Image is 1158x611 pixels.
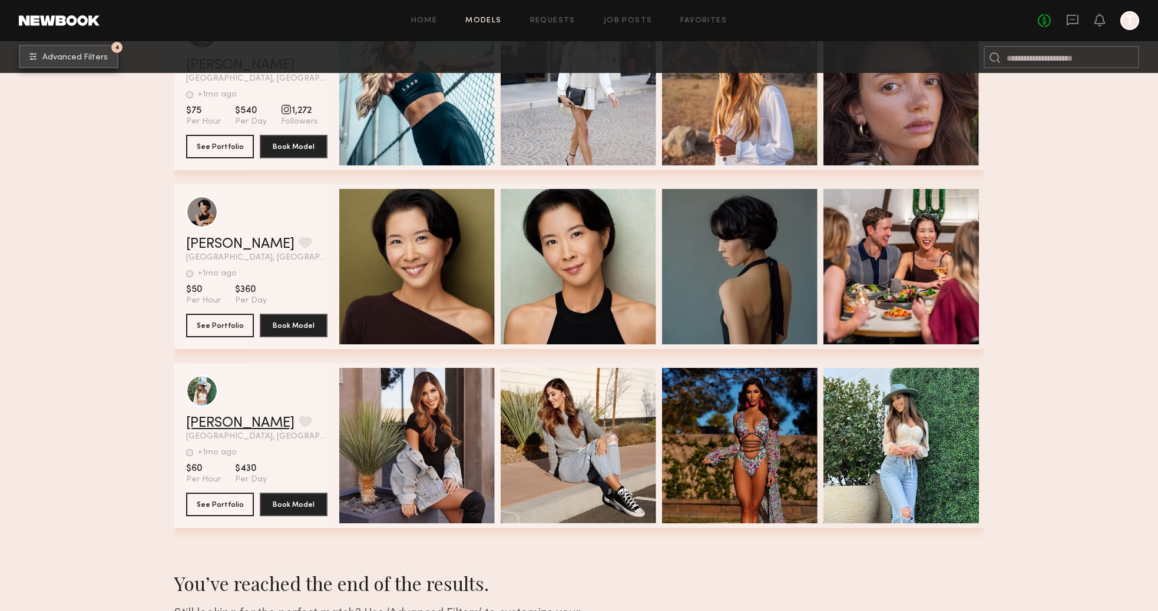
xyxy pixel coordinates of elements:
button: See Portfolio [186,135,254,158]
span: $360 [235,284,267,295]
span: $430 [235,463,267,474]
span: $75 [186,105,221,117]
button: 4Advanced Filters [19,45,118,68]
div: You’ve reached the end of the results. [174,570,618,596]
a: [PERSON_NAME] [186,416,295,430]
div: grid [174,5,984,542]
span: Advanced Filters [42,54,108,62]
span: Per Hour [186,117,221,127]
span: 4 [115,45,120,50]
a: Favorites [680,17,727,25]
a: Job Posts [604,17,653,25]
div: +1mo ago [198,449,237,457]
span: 1,272 [281,105,318,117]
span: [GEOGRAPHIC_DATA], [GEOGRAPHIC_DATA] [186,433,327,441]
span: Per Hour [186,295,221,306]
button: Book Model [260,493,327,516]
a: Home [411,17,438,25]
div: +1mo ago [198,91,237,99]
span: Per Day [235,295,267,306]
span: [GEOGRAPHIC_DATA], [GEOGRAPHIC_DATA] [186,254,327,262]
div: +1mo ago [198,270,237,278]
a: T [1120,11,1139,30]
span: [GEOGRAPHIC_DATA], [GEOGRAPHIC_DATA] [186,75,327,83]
a: Requests [530,17,575,25]
span: $60 [186,463,221,474]
a: Models [465,17,501,25]
button: Book Model [260,135,327,158]
span: Per Hour [186,474,221,485]
span: $50 [186,284,221,295]
span: Followers [281,117,318,127]
button: See Portfolio [186,314,254,337]
span: Per Day [235,474,267,485]
button: Book Model [260,314,327,337]
a: [PERSON_NAME] [186,237,295,251]
span: $540 [235,105,267,117]
span: Per Day [235,117,267,127]
button: See Portfolio [186,493,254,516]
